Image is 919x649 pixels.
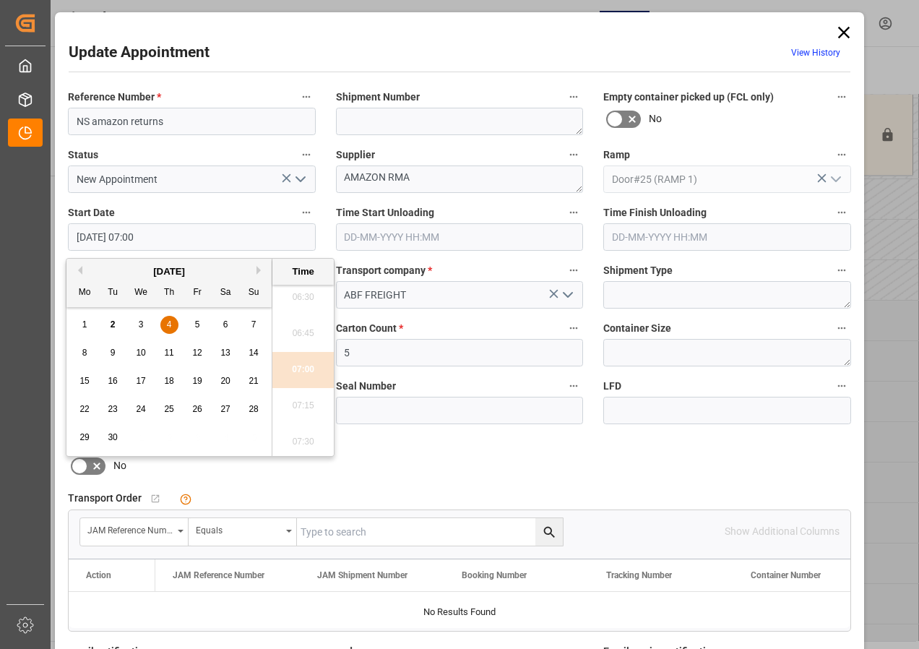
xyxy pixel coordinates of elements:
button: Empty container picked up (FCL only) [832,87,851,106]
button: Previous Month [74,266,82,275]
div: [DATE] [66,265,272,279]
span: Time Finish Unloading [603,205,707,220]
span: Container Size [603,321,671,336]
span: Container Number [751,570,821,580]
span: Seal Number [336,379,396,394]
span: Transport Order [68,491,142,506]
button: Next Month [256,266,265,275]
input: DD-MM-YYYY HH:MM [336,223,584,251]
div: Choose Wednesday, September 3rd, 2025 [132,316,150,334]
span: 26 [192,404,202,414]
div: Choose Friday, September 12th, 2025 [189,344,207,362]
span: 15 [79,376,89,386]
button: Status [297,145,316,164]
button: open menu [556,284,578,306]
div: Choose Wednesday, September 24th, 2025 [132,400,150,418]
div: Choose Sunday, September 28th, 2025 [245,400,263,418]
div: Choose Wednesday, September 17th, 2025 [132,372,150,390]
button: Seal Number [564,377,583,395]
span: 24 [136,404,145,414]
div: Choose Tuesday, September 23rd, 2025 [104,400,122,418]
div: JAM Reference Number [87,520,173,537]
div: Choose Thursday, September 11th, 2025 [160,344,178,362]
button: Start Date [297,203,316,222]
span: Reference Number [68,90,161,105]
span: 20 [220,376,230,386]
div: Choose Saturday, September 20th, 2025 [217,372,235,390]
div: Tu [104,284,122,302]
span: 16 [108,376,117,386]
span: 13 [220,348,230,358]
div: Choose Thursday, September 4th, 2025 [160,316,178,334]
div: Action [86,570,111,580]
span: 12 [192,348,202,358]
div: Choose Tuesday, September 2nd, 2025 [104,316,122,334]
span: Time Start Unloading [336,205,434,220]
div: Sa [217,284,235,302]
div: Choose Sunday, September 21st, 2025 [245,372,263,390]
span: Tracking Number [606,570,672,580]
span: 19 [192,376,202,386]
button: open menu [189,518,297,546]
span: 27 [220,404,230,414]
div: Choose Monday, September 29th, 2025 [76,429,94,447]
span: 2 [111,319,116,330]
div: Choose Friday, September 19th, 2025 [189,372,207,390]
span: 9 [111,348,116,358]
div: Equals [196,520,281,537]
div: Choose Monday, September 1st, 2025 [76,316,94,334]
div: Th [160,284,178,302]
button: open menu [80,518,189,546]
span: Carton Count [336,321,403,336]
div: Choose Saturday, September 6th, 2025 [217,316,235,334]
button: LFD [832,377,851,395]
button: Supplier [564,145,583,164]
div: Choose Monday, September 15th, 2025 [76,372,94,390]
div: Time [276,265,330,279]
span: 25 [164,404,173,414]
button: Shipment Number [564,87,583,106]
span: 11 [164,348,173,358]
div: Choose Friday, September 26th, 2025 [189,400,207,418]
span: 1 [82,319,87,330]
span: 10 [136,348,145,358]
input: Type to search/select [603,166,851,193]
span: JAM Shipment Number [317,570,407,580]
span: Supplier [336,147,375,163]
div: Choose Friday, September 5th, 2025 [189,316,207,334]
div: Choose Thursday, September 18th, 2025 [160,372,178,390]
div: Choose Thursday, September 25th, 2025 [160,400,178,418]
div: Choose Sunday, September 7th, 2025 [245,316,263,334]
span: 30 [108,432,117,442]
textarea: AMAZON RMA [336,166,584,193]
span: 29 [79,432,89,442]
button: open menu [824,168,845,191]
div: Choose Monday, September 22nd, 2025 [76,400,94,418]
span: 14 [249,348,258,358]
div: Fr [189,284,207,302]
a: View History [791,48,840,58]
div: Choose Tuesday, September 30th, 2025 [104,429,122,447]
span: Shipment Number [336,90,420,105]
span: 7 [251,319,256,330]
h2: Update Appointment [69,41,210,64]
div: month 2025-09 [71,311,268,452]
input: Type to search/select [68,166,316,193]
div: Choose Wednesday, September 10th, 2025 [132,344,150,362]
span: Transport company [336,263,432,278]
button: open menu [288,168,310,191]
button: Container Size [832,319,851,338]
input: Type to search [297,518,563,546]
button: Time Start Unloading [564,203,583,222]
button: Carton Count * [564,319,583,338]
span: 5 [195,319,200,330]
span: Start Date [68,205,115,220]
button: Shipment Type [832,261,851,280]
span: Empty container picked up (FCL only) [603,90,774,105]
div: We [132,284,150,302]
button: Reference Number * [297,87,316,106]
div: Choose Tuesday, September 9th, 2025 [104,344,122,362]
span: Status [68,147,98,163]
span: 28 [249,404,258,414]
input: DD-MM-YYYY HH:MM [68,223,316,251]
